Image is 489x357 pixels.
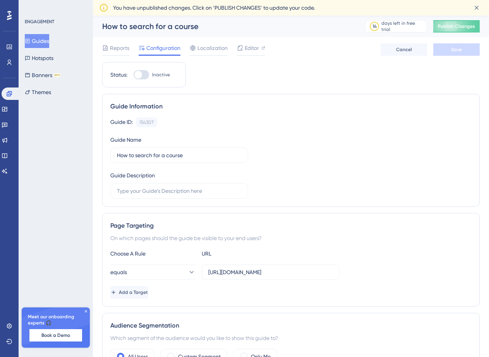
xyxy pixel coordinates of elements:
div: ENGAGEMENT [25,19,54,25]
button: Add a Target [110,286,148,299]
span: You have unpublished changes. Click on ‘PUBLISH CHANGES’ to update your code. [113,3,315,12]
button: Themes [25,85,51,99]
button: equals [110,264,196,280]
span: Save [451,46,462,53]
div: Guide Information [110,102,472,111]
div: Guide Description [110,171,155,180]
span: Add a Target [119,289,148,295]
input: Type your Guide’s Description here [117,187,242,195]
input: Type your Guide’s Name here [117,151,242,160]
button: BannersBETA [25,68,61,82]
div: 14 [372,23,377,29]
span: Configuration [146,43,180,53]
span: Cancel [396,46,412,53]
div: On which pages should the guide be visible to your end users? [110,233,472,243]
button: Hotspots [25,51,53,65]
button: Save [433,43,480,56]
div: Guide ID: [110,117,133,127]
button: Guides [25,34,49,48]
button: Book a Demo [29,329,82,342]
div: URL [202,249,287,258]
div: How to search for a course [102,21,346,32]
span: Meet our onboarding experts 🎧 [28,314,84,326]
span: Editor [245,43,259,53]
span: equals [110,268,127,277]
div: days left in free trial [381,20,424,33]
div: Status: [110,70,127,79]
div: Choose A Rule [110,249,196,258]
input: yourwebsite.com/path [208,268,333,276]
button: Cancel [381,43,427,56]
span: Inactive [152,72,170,78]
span: Reports [110,43,129,53]
div: Page Targeting [110,221,472,230]
span: Publish Changes [438,23,475,29]
div: 154307 [139,119,154,125]
span: Localization [197,43,228,53]
div: Which segment of the audience would you like to show this guide to? [110,333,472,343]
div: BETA [54,73,61,77]
div: Guide Name [110,135,141,144]
span: Book a Demo [41,332,70,338]
div: Audience Segmentation [110,321,472,330]
button: Publish Changes [433,20,480,33]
